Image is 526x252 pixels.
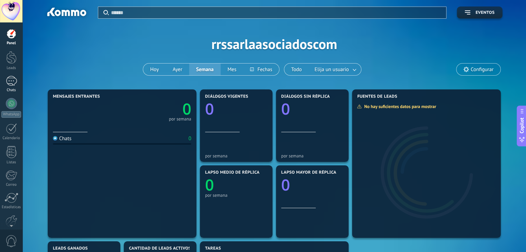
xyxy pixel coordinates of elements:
[53,135,72,142] div: Chats
[476,10,495,15] span: Eventos
[53,246,88,251] span: Leads ganados
[1,66,21,70] div: Leads
[1,160,21,165] div: Listas
[53,94,100,99] span: Mensajes entrantes
[243,64,279,75] button: Fechas
[205,246,221,251] span: Tareas
[457,7,502,19] button: Eventos
[1,136,21,140] div: Calendario
[281,98,290,119] text: 0
[189,64,221,75] button: Semana
[309,64,361,75] button: Elija un usuario
[471,67,493,72] span: Configurar
[143,64,166,75] button: Hoy
[1,41,21,46] div: Panel
[313,65,350,74] span: Elija un usuario
[1,88,21,93] div: Chats
[281,174,290,195] text: 0
[188,135,191,142] div: 0
[221,64,243,75] button: Mes
[357,94,397,99] span: Fuentes de leads
[281,94,330,99] span: Diálogos sin réplica
[182,98,191,119] text: 0
[53,136,57,140] img: Chats
[357,104,441,109] div: No hay suficientes datos para mostrar
[284,64,309,75] button: Todo
[205,193,267,198] div: por semana
[1,205,21,210] div: Estadísticas
[169,117,191,121] div: por semana
[166,64,189,75] button: Ayer
[281,170,336,175] span: Lapso mayor de réplica
[205,170,260,175] span: Lapso medio de réplica
[129,246,191,251] span: Cantidad de leads activos
[205,94,248,99] span: Diálogos vigentes
[205,153,267,158] div: por semana
[1,111,21,118] div: WhatsApp
[1,183,21,187] div: Correo
[122,98,191,119] a: 0
[281,153,343,158] div: por semana
[205,98,214,119] text: 0
[518,118,525,134] span: Copilot
[205,174,214,195] text: 0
